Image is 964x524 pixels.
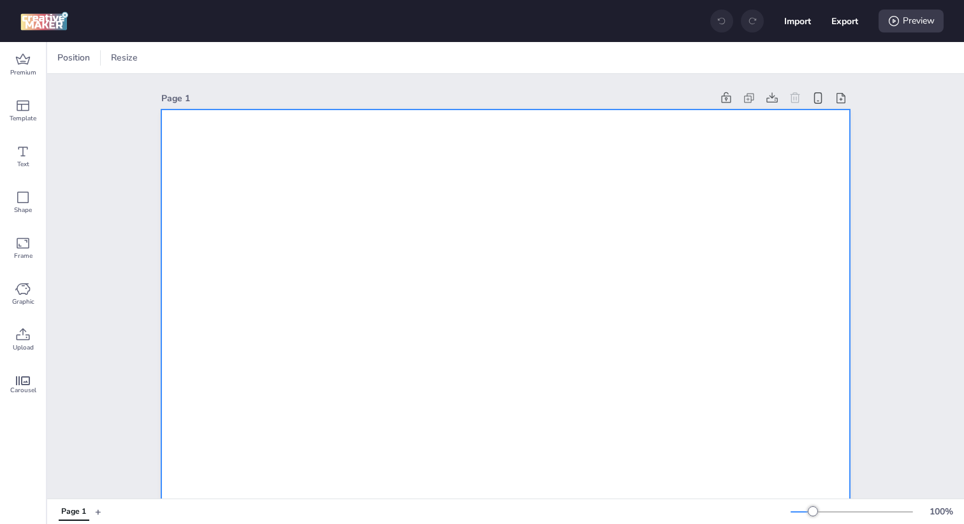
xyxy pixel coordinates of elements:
span: Graphic [12,297,34,307]
span: Carousel [10,385,36,395]
button: + [95,500,101,523]
div: Page 1 [161,92,712,105]
button: Import [784,8,811,34]
button: Export [831,8,858,34]
span: Template [10,113,36,124]
span: Upload [13,343,34,353]
div: Tabs [52,500,95,523]
span: Premium [10,67,36,78]
div: 100 % [926,505,956,518]
img: logo Creative Maker [20,11,68,31]
span: Resize [108,51,140,64]
div: Page 1 [61,506,86,518]
span: Text [17,159,29,169]
span: Frame [14,251,33,261]
span: Shape [14,205,32,215]
div: Preview [879,10,944,32]
span: Position [55,51,92,64]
